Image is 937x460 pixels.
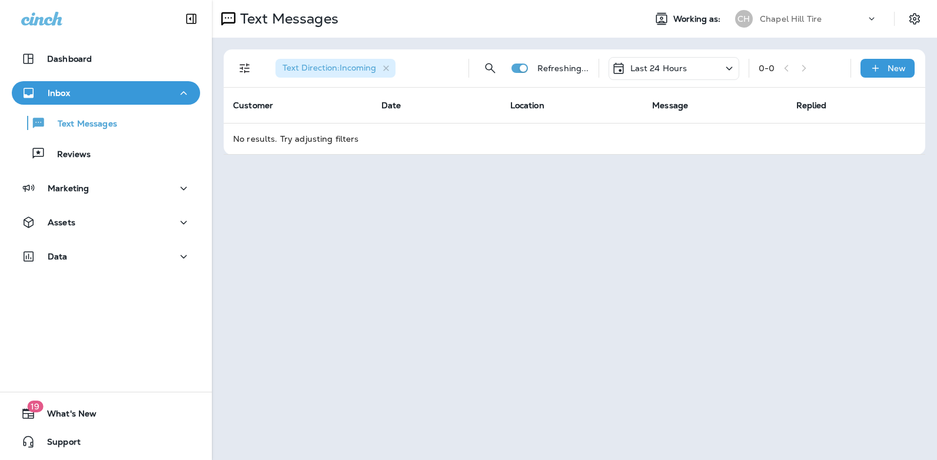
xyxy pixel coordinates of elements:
span: Replied [796,100,827,111]
button: 19What's New [12,402,200,425]
div: 0 - 0 [759,64,775,73]
p: Dashboard [47,54,92,64]
div: CH [735,10,753,28]
p: Chapel Hill Tire [760,14,822,24]
p: Last 24 Hours [630,64,687,73]
span: Location [510,100,544,111]
button: Reviews [12,141,200,166]
p: Reviews [45,149,91,161]
p: Inbox [48,88,70,98]
p: Assets [48,218,75,227]
button: Assets [12,211,200,234]
button: Text Messages [12,111,200,135]
button: Dashboard [12,47,200,71]
p: New [888,64,906,73]
p: Text Messages [235,10,338,28]
button: Data [12,245,200,268]
p: Refreshing... [537,64,589,73]
button: Marketing [12,176,200,200]
span: 19 [27,401,43,412]
button: Collapse Sidebar [175,7,208,31]
button: Filters [233,56,257,80]
span: Working as: [673,14,723,24]
button: Support [12,430,200,454]
p: Data [48,252,68,261]
button: Inbox [12,81,200,105]
span: Message [652,100,688,111]
td: No results. Try adjusting filters [224,123,925,154]
span: Customer [233,100,273,111]
span: What's New [35,409,97,423]
span: Support [35,437,81,451]
button: Settings [904,8,925,29]
span: Text Direction : Incoming [283,62,376,73]
p: Marketing [48,184,89,193]
p: Text Messages [46,119,117,130]
span: Date [381,100,401,111]
div: Text Direction:Incoming [275,59,396,78]
button: Search Messages [479,56,502,80]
